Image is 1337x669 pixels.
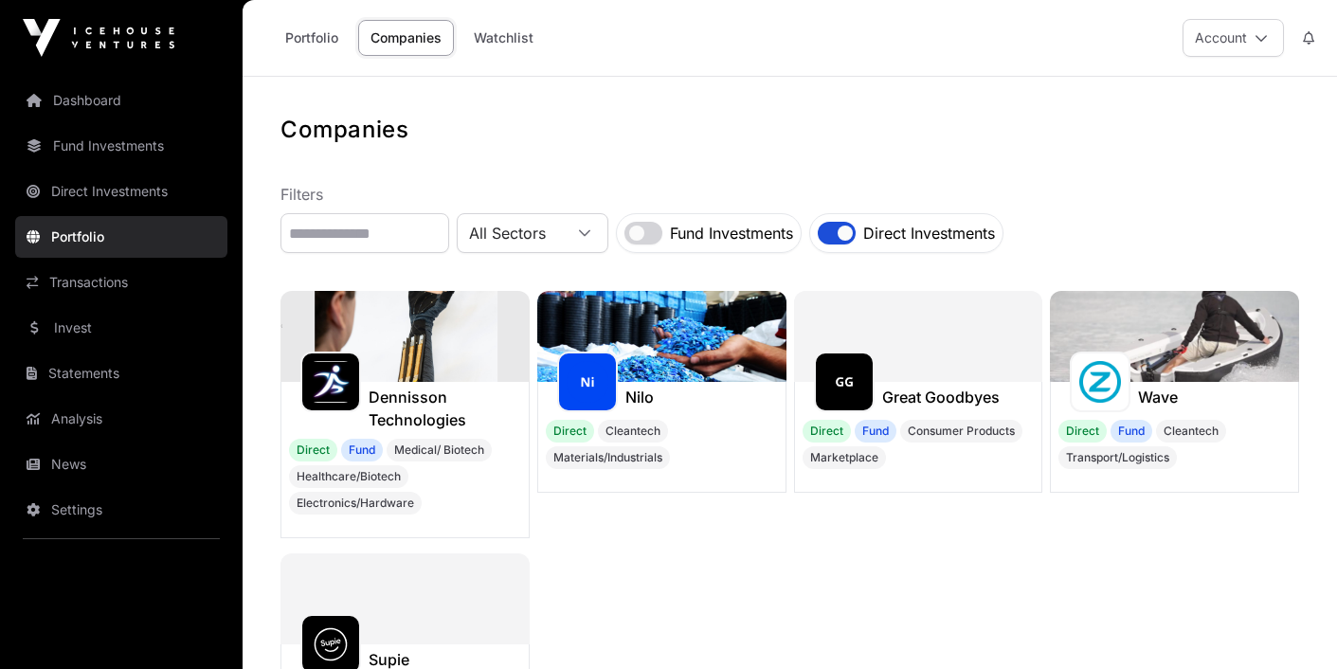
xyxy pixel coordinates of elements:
[882,386,1000,408] a: Great Goodbyes
[23,19,174,57] img: Icehouse Ventures Logo
[15,171,227,212] a: Direct Investments
[461,20,546,56] a: Watchlist
[863,222,995,244] label: Direct Investments
[297,469,401,484] span: Healthcare/Biotech
[810,450,878,465] span: Marketplace
[670,222,793,244] label: Fund Investments
[15,80,227,121] a: Dashboard
[297,496,414,511] span: Electronics/Hardware
[1242,578,1337,669] iframe: Chat Widget
[15,307,227,349] a: Invest
[15,262,227,303] a: Transactions
[823,361,865,403] img: great-goodbyes265.png
[1079,361,1121,403] img: images.png
[567,361,608,403] img: nilo164.png
[394,443,484,458] span: Medical/ Biotech
[1138,386,1178,408] a: Wave
[605,424,660,439] span: Cleantech
[15,489,227,531] a: Settings
[280,183,1299,206] p: Filters
[310,624,352,665] img: Supie.svg
[15,353,227,394] a: Statements
[1058,420,1107,443] span: Direct
[1066,450,1169,465] span: Transport/Logistics
[1183,19,1284,57] button: Account
[553,450,662,465] span: Materials/Industrials
[273,20,351,56] a: Portfolio
[280,115,1299,145] h1: Companies
[358,20,454,56] a: Companies
[625,386,654,408] a: Nilo
[341,439,383,461] span: Fund
[310,361,352,403] img: dennisson_technologies_logo.jpeg
[369,386,529,431] a: Dennisson Technologies
[546,420,594,443] span: Direct
[15,398,227,440] a: Analysis
[855,420,896,443] span: Fund
[1164,424,1219,439] span: Cleantech
[15,216,227,258] a: Portfolio
[15,443,227,485] a: News
[15,125,227,167] a: Fund Investments
[908,424,1015,439] span: Consumer Products
[1111,420,1152,443] span: Fund
[458,216,562,250] span: All Sectors
[280,291,530,382] img: Dennisson Technologies
[289,439,337,461] span: Direct
[803,420,851,443] span: Direct
[1050,291,1299,382] img: Wave
[537,291,786,382] img: Nilo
